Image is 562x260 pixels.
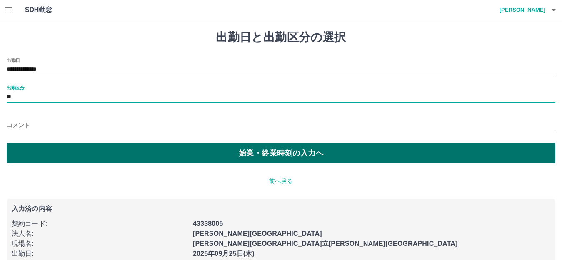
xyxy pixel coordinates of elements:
p: 出勤日 : [12,249,188,259]
b: [PERSON_NAME][GEOGRAPHIC_DATA]立[PERSON_NAME][GEOGRAPHIC_DATA] [193,240,458,247]
button: 始業・終業時刻の入力へ [7,143,555,163]
label: 出勤日 [7,57,20,63]
label: 出勤区分 [7,84,24,91]
p: 前へ戻る [7,177,555,186]
b: 43338005 [193,220,223,227]
p: 現場名 : [12,239,188,249]
b: [PERSON_NAME][GEOGRAPHIC_DATA] [193,230,322,237]
p: 入力済の内容 [12,206,550,212]
p: 法人名 : [12,229,188,239]
b: 2025年09月25日(木) [193,250,255,257]
h1: 出勤日と出勤区分の選択 [7,30,555,45]
p: 契約コード : [12,219,188,229]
